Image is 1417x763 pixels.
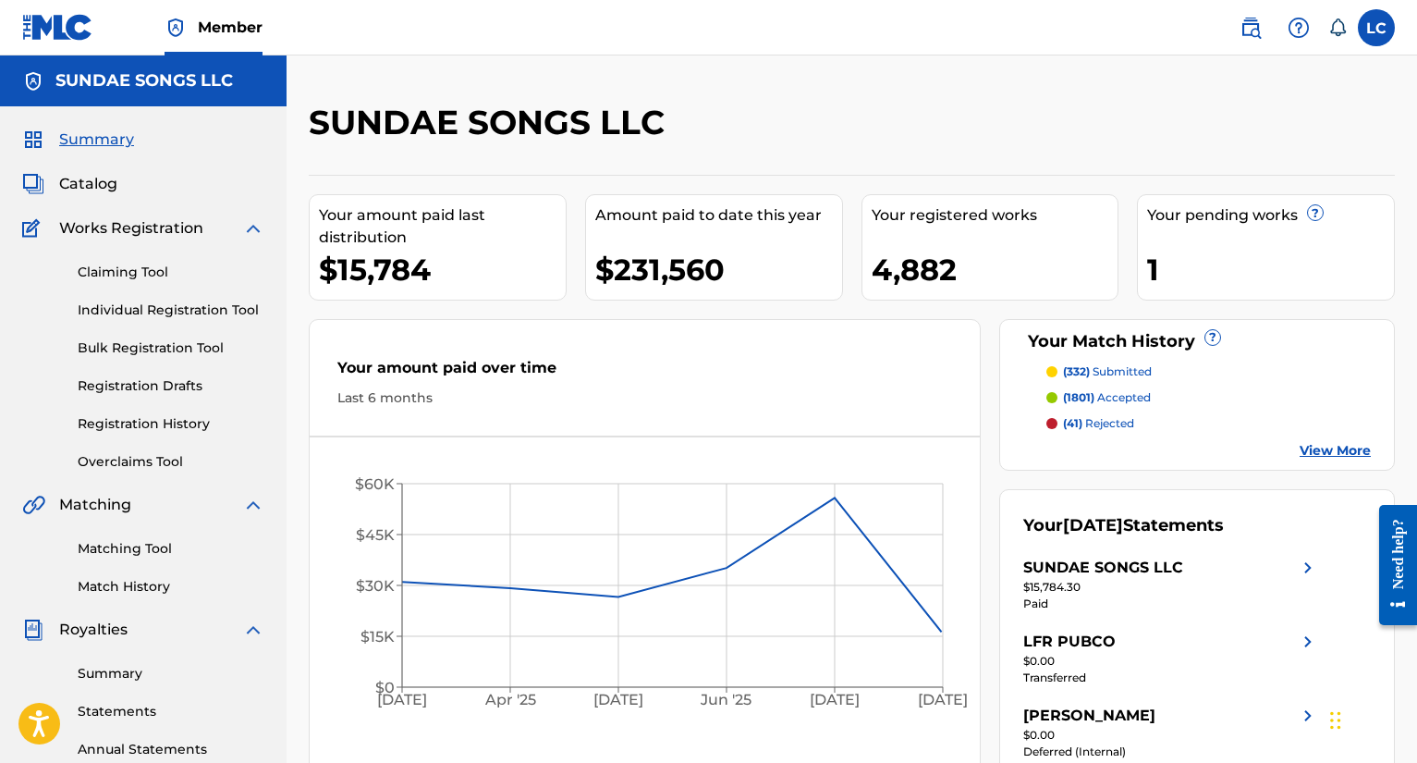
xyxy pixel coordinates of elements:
a: Matching Tool [78,539,264,559]
div: Drag [1330,693,1341,748]
div: User Menu [1358,9,1395,46]
tspan: [DATE] [377,691,427,708]
div: $15,784.30 [1023,579,1319,596]
div: $0.00 [1023,727,1319,744]
span: Member [198,17,263,38]
div: Last 6 months [337,388,952,408]
img: Works Registration [22,217,46,240]
tspan: [DATE] [593,691,643,708]
tspan: $60K [355,475,395,493]
div: [PERSON_NAME] [1023,705,1155,727]
tspan: Jun '25 [700,691,751,708]
a: SUNDAE SONGS LLCright chevron icon$15,784.30Paid [1023,557,1319,612]
span: Summary [59,129,134,151]
span: Catalog [59,173,117,195]
div: Your registered works [872,204,1118,227]
img: Top Rightsholder [165,17,187,39]
span: Royalties [59,619,128,641]
a: Individual Registration Tool [78,301,264,320]
a: CatalogCatalog [22,173,117,195]
a: LFR PUBCOright chevron icon$0.00Transferred [1023,631,1319,686]
div: LFR PUBCO [1023,631,1116,653]
div: Your Statements [1023,513,1224,538]
a: Statements [78,702,264,721]
tspan: $30K [356,577,395,595]
tspan: [DATE] [810,691,860,708]
h2: SUNDAE SONGS LLC [309,102,674,143]
img: right chevron icon [1297,631,1319,653]
p: rejected [1063,415,1134,432]
img: Matching [22,494,45,516]
a: Overclaims Tool [78,452,264,472]
iframe: Chat Widget [1325,674,1417,763]
span: (41) [1063,416,1082,430]
span: (1801) [1063,390,1094,404]
p: submitted [1063,363,1152,380]
div: Help [1280,9,1317,46]
div: Your Match History [1023,329,1371,354]
div: Your amount paid over time [337,357,952,388]
a: Annual Statements [78,740,264,759]
img: search [1240,17,1262,39]
img: MLC Logo [22,14,93,41]
p: accepted [1063,389,1151,406]
div: $231,560 [595,249,842,290]
a: [PERSON_NAME]right chevron icon$0.00Deferred (Internal) [1023,705,1319,760]
div: $15,784 [319,249,566,290]
tspan: $15K [360,628,395,646]
a: Registration Drafts [78,376,264,396]
a: View More [1300,441,1371,461]
div: Notifications [1328,18,1347,37]
img: Catalog [22,173,44,195]
tspan: $0 [375,679,395,696]
img: expand [242,619,264,641]
img: Royalties [22,619,44,641]
img: right chevron icon [1297,705,1319,727]
iframe: Resource Center [1365,491,1417,640]
a: Public Search [1232,9,1269,46]
span: Matching [59,494,131,516]
span: (332) [1063,364,1090,378]
img: Accounts [22,70,44,92]
a: Registration History [78,414,264,434]
a: Claiming Tool [78,263,264,282]
img: right chevron icon [1297,557,1319,579]
a: (41) rejected [1046,415,1371,432]
tspan: $45K [356,526,395,544]
div: Your amount paid last distribution [319,204,566,249]
img: expand [242,494,264,516]
div: Amount paid to date this year [595,204,842,227]
a: SummarySummary [22,129,134,151]
div: 1 [1147,249,1394,290]
span: ? [1308,205,1323,220]
a: Match History [78,577,264,597]
div: Paid [1023,596,1319,612]
a: (332) submitted [1046,363,1371,380]
span: ? [1205,330,1220,345]
h5: SUNDAE SONGS LLC [55,70,233,92]
div: $0.00 [1023,653,1319,670]
div: Your pending works [1147,204,1394,227]
span: [DATE] [1063,515,1123,535]
tspan: Apr '25 [483,691,535,708]
span: Works Registration [59,217,203,240]
div: 4,882 [872,249,1118,290]
div: Deferred (Internal) [1023,744,1319,760]
a: Summary [78,664,264,683]
img: help [1288,17,1310,39]
div: Transferred [1023,670,1319,686]
a: (1801) accepted [1046,389,1371,406]
a: Bulk Registration Tool [78,338,264,358]
img: Summary [22,129,44,151]
div: SUNDAE SONGS LLC [1023,557,1183,579]
tspan: [DATE] [918,691,968,708]
img: expand [242,217,264,240]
